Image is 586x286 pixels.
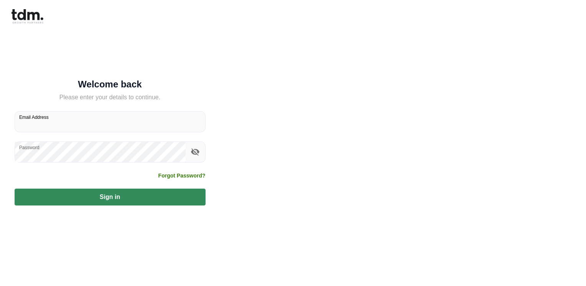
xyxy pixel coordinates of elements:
a: Forgot Password? [158,172,206,179]
label: Password [19,144,40,151]
h5: Please enter your details to continue. [15,93,206,102]
label: Email Address [19,114,49,120]
h5: Welcome back [15,81,206,88]
button: toggle password visibility [189,145,202,158]
button: Sign in [15,189,206,205]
